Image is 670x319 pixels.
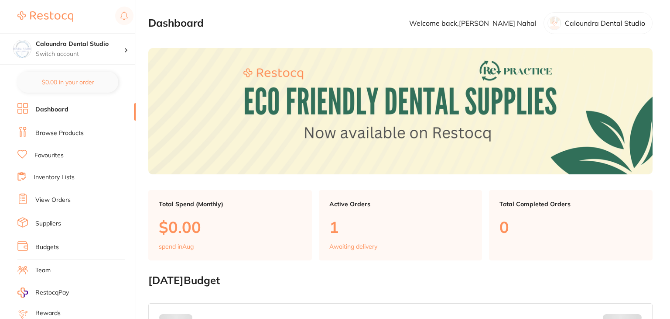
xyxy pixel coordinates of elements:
[17,288,28,298] img: RestocqPay
[499,218,642,236] p: 0
[159,218,301,236] p: $0.00
[35,196,71,205] a: View Orders
[148,190,312,261] a: Total Spend (Monthly)$0.00spend inAug
[329,201,472,208] p: Active Orders
[148,274,653,287] h2: [DATE] Budget
[499,201,642,208] p: Total Completed Orders
[35,105,68,114] a: Dashboard
[159,243,194,250] p: spend in Aug
[36,40,124,49] h4: Caloundra Dental Studio
[34,151,64,160] a: Favourites
[17,11,73,22] img: Restocq Logo
[35,243,59,252] a: Budgets
[148,17,204,29] h2: Dashboard
[35,309,61,318] a: Rewards
[35,219,61,228] a: Suppliers
[148,48,653,174] img: Dashboard
[489,190,653,261] a: Total Completed Orders0
[159,201,301,208] p: Total Spend (Monthly)
[35,266,51,275] a: Team
[319,190,482,261] a: Active Orders1Awaiting delivery
[14,40,31,58] img: Caloundra Dental Studio
[409,19,537,27] p: Welcome back, [PERSON_NAME] Nahal
[329,243,377,250] p: Awaiting delivery
[36,50,124,59] p: Switch account
[35,129,84,138] a: Browse Products
[35,288,69,297] span: RestocqPay
[329,218,472,236] p: 1
[17,72,118,93] button: $0.00 in your order
[565,19,645,27] p: Caloundra Dental Studio
[34,173,75,182] a: Inventory Lists
[17,288,69,298] a: RestocqPay
[17,7,73,27] a: Restocq Logo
